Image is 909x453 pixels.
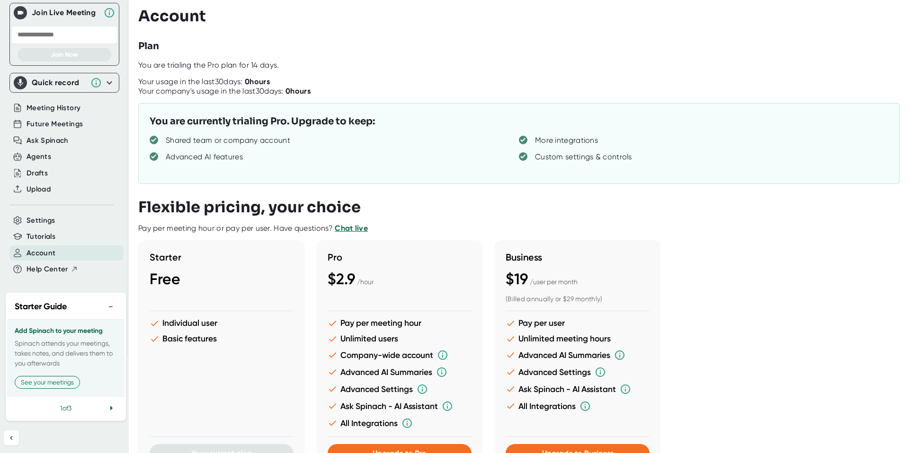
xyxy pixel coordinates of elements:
div: Quick record [32,78,86,87]
li: Pay per meeting hour [328,318,472,328]
span: / user per month [530,278,578,286]
button: Agents [27,151,51,162]
div: Your usage in the last 30 days: [138,77,270,87]
h2: Starter Guide [15,300,67,313]
button: Collapse sidebar [4,430,19,445]
div: Custom settings & controls [535,152,632,162]
li: Ask Spinach - AI Assistant [328,401,472,412]
div: (Billed annually or $29 monthly) [506,295,650,304]
div: Join Live MeetingJoin Live Meeting [14,3,115,22]
div: Join Live Meeting [32,8,99,17]
button: Upload [27,184,51,195]
button: Settings [27,215,55,226]
span: $19 [506,270,528,288]
h3: You are currently trialing Pro. Upgrade to keep: [150,114,375,129]
div: Pay per meeting hour or pay per user. Have questions? [138,224,368,233]
span: / hour [357,278,374,286]
span: 1 of 3 [60,404,71,412]
span: $2.9 [328,270,355,288]
li: Advanced AI Summaries [506,349,650,361]
li: Unlimited users [328,334,472,344]
h3: Starter [150,252,294,263]
button: See your meetings [15,376,80,389]
span: Join Now [51,51,78,59]
button: Help Center [27,264,78,275]
span: Help Center [27,264,68,275]
li: Advanced Settings [328,383,472,395]
div: Shared team or company account [166,136,290,145]
button: Tutorials [27,231,55,242]
p: Spinach attends your meetings, takes notes, and delivers them to you afterwards [15,339,117,368]
b: 0 hours [245,77,270,86]
li: Ask Spinach - AI Assistant [506,383,650,395]
div: More integrations [535,136,598,145]
li: Advanced Settings [506,366,650,378]
li: Company-wide account [328,349,472,361]
li: All Integrations [328,418,472,429]
div: You are trialing the Pro plan for 14 days. [138,61,909,70]
h3: Plan [138,39,159,53]
h3: Flexible pricing, your choice [138,198,361,216]
a: Chat live [335,224,368,233]
div: Quick record [14,73,115,92]
button: − [105,300,117,314]
button: Ask Spinach [27,135,69,146]
div: Your company's usage in the last 30 days: [138,87,311,96]
button: Drafts [27,168,48,179]
h3: Add Spinach to your meeting [15,327,117,335]
li: Advanced AI Summaries [328,366,472,378]
li: Unlimited meeting hours [506,334,650,344]
b: 0 hours [285,87,311,96]
h3: Pro [328,252,472,263]
div: Advanced AI features [166,152,243,162]
h3: Business [506,252,650,263]
li: Pay per user [506,318,650,328]
img: Join Live Meeting [16,8,25,17]
li: All Integrations [506,401,650,412]
button: Future Meetings [27,119,83,130]
h3: Account [138,7,206,25]
button: Account [27,248,55,259]
button: Meeting History [27,103,80,113]
li: Individual user [150,318,294,328]
li: Basic features [150,334,294,344]
button: Join Now [18,48,111,61]
span: Free [150,270,180,288]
